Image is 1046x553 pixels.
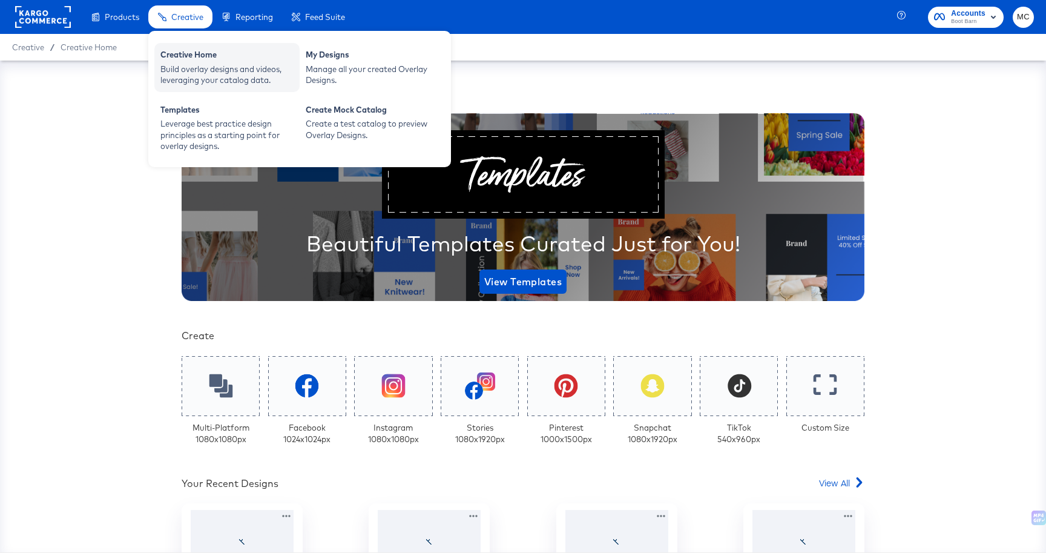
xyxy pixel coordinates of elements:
span: View Templates [484,273,562,290]
span: Products [105,12,139,22]
span: Accounts [951,7,985,20]
span: Feed Suite [305,12,345,22]
div: Your Recent Designs [182,477,278,491]
div: Multi-Platform 1080 x 1080 px [192,422,249,445]
span: View All [819,477,850,489]
span: / [44,42,61,52]
div: Beautiful Templates Curated Just for You! [306,228,740,259]
a: View All [819,477,864,494]
button: MC [1013,7,1034,28]
button: AccountsBoot Barn [928,7,1004,28]
span: Reporting [235,12,273,22]
div: Facebook 1024 x 1024 px [283,422,331,445]
div: Your Custom Templates [182,79,864,100]
a: Creative Home [61,42,117,52]
span: MC [1018,10,1029,24]
div: Create [182,329,864,343]
div: Snapchat 1080 x 1920 px [628,422,677,445]
div: Instagram 1080 x 1080 px [368,422,419,445]
div: Custom Size [801,422,849,434]
span: Creative [171,12,203,22]
span: Boot Barn [951,17,985,27]
div: TikTok 540 x 960 px [717,422,760,445]
div: Stories 1080 x 1920 px [455,422,505,445]
div: Pinterest 1000 x 1500 px [541,422,592,445]
span: Creative [12,42,44,52]
button: View Templates [479,270,567,294]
